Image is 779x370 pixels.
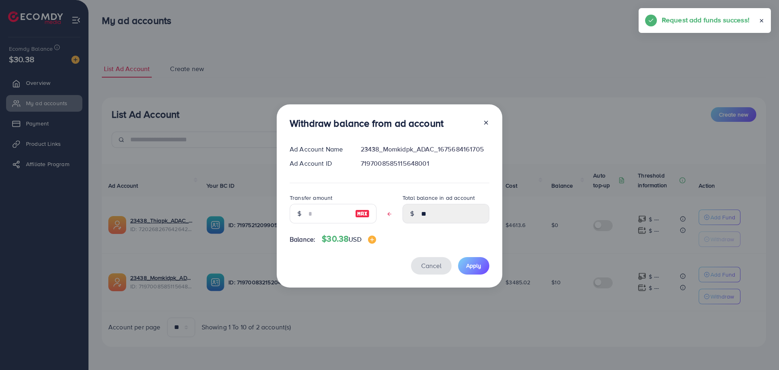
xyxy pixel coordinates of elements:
[349,235,361,244] span: USD
[354,145,496,154] div: 23438_Momkidpk_ADAC_1675684161705
[421,261,441,270] span: Cancel
[290,194,332,202] label: Transfer amount
[354,159,496,168] div: 7197008585115648001
[368,236,376,244] img: image
[662,15,749,25] h5: Request add funds success!
[290,117,443,129] h3: Withdraw balance from ad account
[283,159,354,168] div: Ad Account ID
[411,257,452,275] button: Cancel
[458,257,489,275] button: Apply
[745,333,773,364] iframe: Chat
[466,262,481,270] span: Apply
[322,234,376,244] h4: $30.38
[290,235,315,244] span: Balance:
[355,209,370,219] img: image
[402,194,475,202] label: Total balance in ad account
[283,145,354,154] div: Ad Account Name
